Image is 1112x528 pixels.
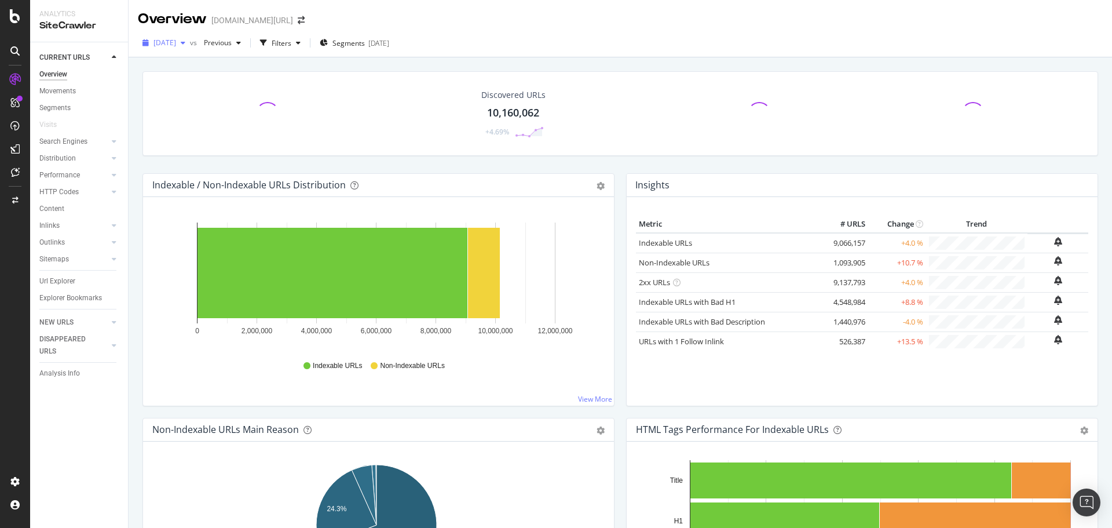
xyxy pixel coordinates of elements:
a: Movements [39,85,120,97]
span: 2025 Aug. 9th [153,38,176,48]
div: SiteCrawler [39,19,119,32]
a: NEW URLS [39,316,108,329]
div: Analytics [39,9,119,19]
text: H1 [674,517,683,525]
div: Explorer Bookmarks [39,292,102,304]
td: 1,440,976 [822,312,868,332]
a: DISAPPEARED URLS [39,333,108,358]
div: HTML Tags Performance for Indexable URLs [636,424,829,435]
th: Metric [636,216,822,233]
div: bell-plus [1054,276,1062,285]
a: Content [39,203,120,215]
td: +10.7 % [868,253,926,272]
div: Overview [39,68,67,81]
a: Explorer Bookmarks [39,292,120,304]
span: Segments [332,38,365,48]
a: Url Explorer [39,275,120,287]
span: vs [190,38,199,48]
a: Analysis Info [39,367,120,380]
a: URLs with 1 Follow Inlink [639,336,724,347]
text: 10,000,000 [478,327,513,335]
div: Visits [39,119,57,131]
td: +4.0 % [868,272,926,292]
a: View More [578,394,612,404]
td: 1,093,905 [822,253,868,272]
div: Sitemaps [39,253,69,265]
div: gear [597,427,605,435]
div: Segments [39,102,71,114]
a: Distribution [39,152,108,165]
td: +4.0 % [868,233,926,253]
div: Distribution [39,152,76,165]
button: Previous [199,34,246,52]
div: [DOMAIN_NAME][URL] [211,14,293,26]
div: Inlinks [39,220,60,232]
div: bell-plus [1054,296,1062,305]
button: [DATE] [138,34,190,52]
span: Indexable URLs [313,361,362,371]
svg: A chart. [152,216,601,350]
div: arrow-right-arrow-left [298,16,305,24]
div: Movements [39,85,76,97]
a: Inlinks [39,220,108,232]
div: Discovered URLs [481,89,546,101]
th: Trend [926,216,1027,233]
div: Performance [39,169,80,181]
a: Visits [39,119,68,131]
span: Previous [199,38,232,48]
text: Title [670,476,683,485]
a: Non-Indexable URLs [639,257,709,268]
text: 6,000,000 [361,327,392,335]
th: # URLS [822,216,868,233]
text: 4,000,000 [301,327,332,335]
h4: Insights [635,177,670,193]
a: HTTP Codes [39,186,108,198]
div: bell-plus [1054,237,1062,246]
div: bell-plus [1054,335,1062,344]
th: Change [868,216,926,233]
button: Segments[DATE] [315,34,394,52]
a: Indexable URLs with Bad H1 [639,297,736,307]
div: 10,160,062 [487,105,539,121]
div: Indexable / Non-Indexable URLs Distribution [152,179,346,191]
a: Segments [39,102,120,114]
div: bell-plus [1054,315,1062,325]
text: 12,000,000 [537,327,572,335]
div: bell-plus [1054,256,1062,265]
a: Performance [39,169,108,181]
div: Filters [272,38,291,48]
a: 2xx URLs [639,277,670,287]
div: gear [597,182,605,190]
div: Search Engines [39,136,87,148]
a: Outlinks [39,236,108,249]
div: Non-Indexable URLs Main Reason [152,424,299,435]
text: 0 [195,327,199,335]
div: +4.69% [485,127,509,137]
div: NEW URLS [39,316,74,329]
a: Overview [39,68,120,81]
div: Url Explorer [39,275,75,287]
td: 9,137,793 [822,272,868,292]
div: Content [39,203,64,215]
div: Analysis Info [39,367,80,380]
div: gear [1080,427,1088,435]
a: Indexable URLs with Bad Description [639,316,765,327]
div: HTTP Codes [39,186,79,198]
td: 526,387 [822,332,868,351]
text: 24.3% [327,505,346,513]
a: Indexable URLs [639,238,692,248]
td: 9,066,157 [822,233,868,253]
td: +8.8 % [868,292,926,312]
button: Filters [255,34,305,52]
span: Non-Indexable URLs [380,361,444,371]
div: DISAPPEARED URLS [39,333,98,358]
text: 8,000,000 [420,327,452,335]
a: CURRENT URLS [39,52,108,64]
div: Overview [138,9,207,29]
a: Sitemaps [39,253,108,265]
td: +13.5 % [868,332,926,351]
div: Outlinks [39,236,65,249]
div: Open Intercom Messenger [1073,489,1100,516]
div: [DATE] [368,38,389,48]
